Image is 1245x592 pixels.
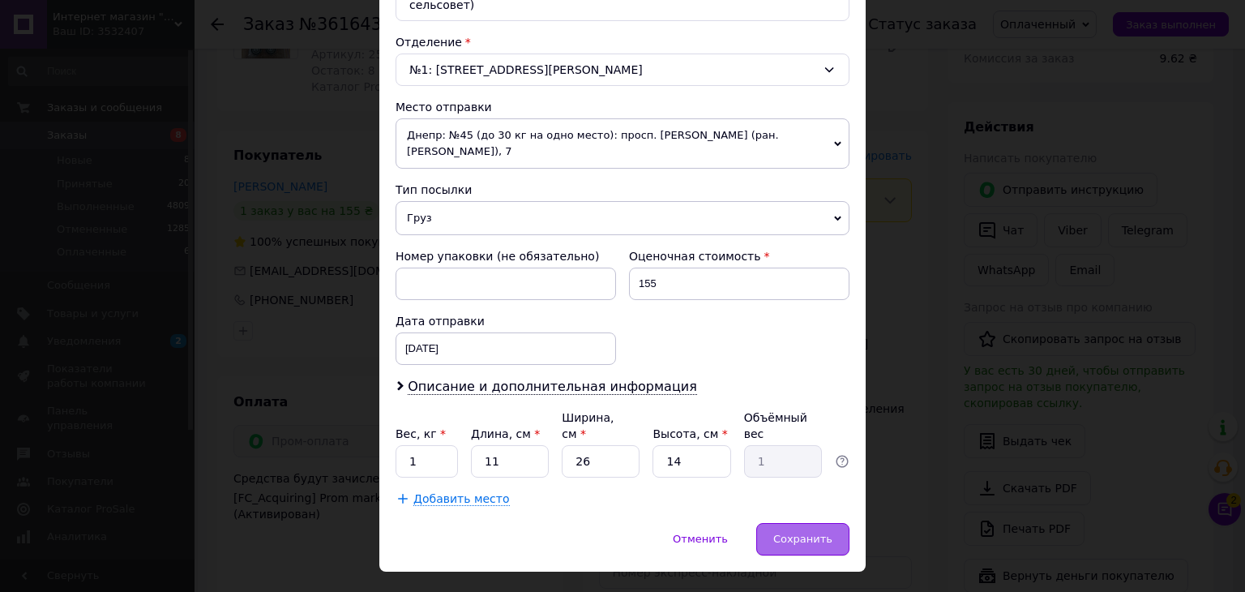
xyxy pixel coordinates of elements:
span: Сохранить [773,533,832,545]
label: Высота, см [652,427,727,440]
div: Отделение [396,34,849,50]
span: Груз [396,201,849,235]
div: Номер упаковки (не обязательно) [396,248,616,264]
div: Оценочная стоимость [629,248,849,264]
label: Длина, см [471,427,540,440]
label: Ширина, см [562,411,614,440]
span: Описание и дополнительная информация [408,379,697,395]
span: Тип посылки [396,183,472,196]
span: Место отправки [396,101,492,114]
span: Отменить [673,533,728,545]
div: Дата отправки [396,313,616,329]
span: Добавить место [413,492,510,506]
span: Днепр: №45 (до 30 кг на одно место): просп. [PERSON_NAME] (ран. [PERSON_NAME]), 7 [396,118,849,169]
label: Вес, кг [396,427,446,440]
div: №1: [STREET_ADDRESS][PERSON_NAME] [396,54,849,86]
div: Объёмный вес [744,410,822,442]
